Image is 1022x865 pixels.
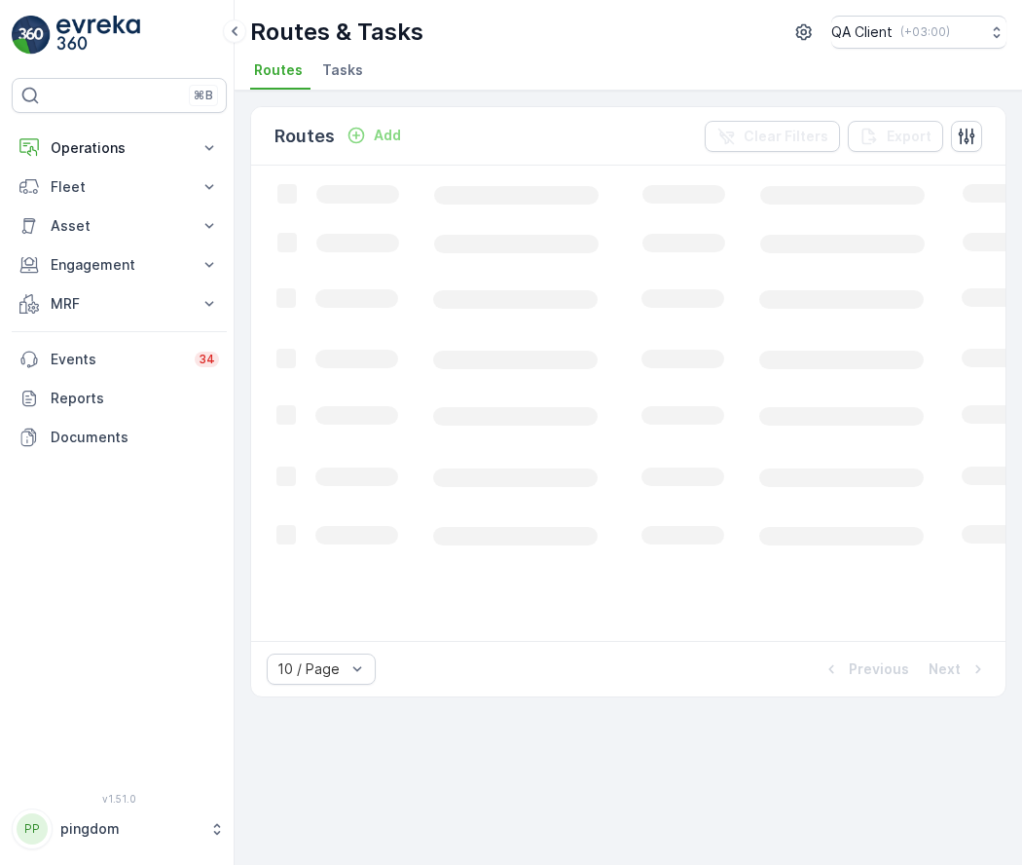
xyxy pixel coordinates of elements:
p: Previous [849,659,909,679]
button: QA Client(+03:00) [831,16,1006,49]
p: Asset [51,216,188,236]
a: Events34 [12,340,227,379]
p: Events [51,350,183,369]
span: Tasks [322,60,363,80]
p: Clear Filters [744,127,828,146]
p: Fleet [51,177,188,197]
p: Next [929,659,961,679]
p: Add [374,126,401,145]
p: Documents [51,428,219,447]
p: ⌘B [194,88,213,103]
p: Routes & Tasks [250,17,423,48]
span: Routes [254,60,303,80]
button: Next [927,658,990,681]
img: logo [12,16,51,55]
a: Reports [12,379,227,418]
p: Engagement [51,255,188,275]
button: Export [848,121,943,152]
p: ( +03:00 ) [900,24,950,40]
img: logo_light-DOdMpM7g.png [56,16,140,55]
button: Add [339,124,409,147]
span: v 1.51.0 [12,793,227,805]
button: PPpingdom [12,809,227,849]
div: PP [17,813,48,845]
button: Clear Filters [705,121,840,152]
p: Operations [51,138,188,158]
p: QA Client [831,22,893,42]
button: Engagement [12,245,227,284]
p: pingdom [60,819,200,839]
p: Routes [274,123,335,150]
a: Documents [12,418,227,457]
button: Previous [820,658,911,681]
button: Operations [12,129,227,168]
p: MRF [51,294,188,314]
p: Reports [51,389,219,408]
button: Fleet [12,168,227,207]
p: Export [887,127,931,146]
button: Asset [12,207,227,245]
button: MRF [12,284,227,323]
p: 34 [199,352,215,367]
